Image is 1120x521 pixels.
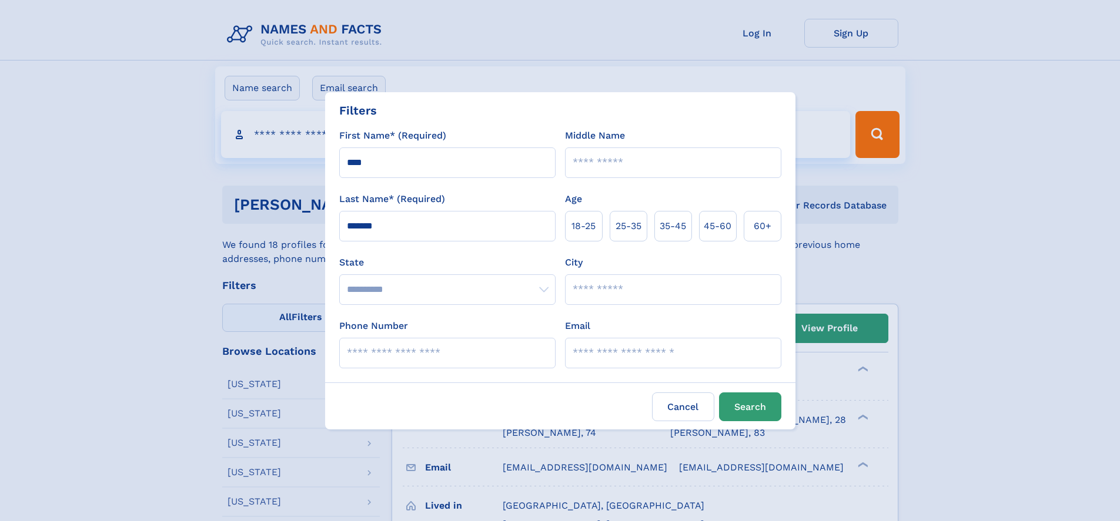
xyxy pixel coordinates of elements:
[660,219,686,233] span: 35‑45
[704,219,731,233] span: 45‑60
[339,192,445,206] label: Last Name* (Required)
[652,392,714,421] label: Cancel
[571,219,596,233] span: 18‑25
[616,219,641,233] span: 25‑35
[565,319,590,333] label: Email
[565,256,583,270] label: City
[754,219,771,233] span: 60+
[339,319,408,333] label: Phone Number
[339,129,446,143] label: First Name* (Required)
[339,102,377,119] div: Filters
[565,192,582,206] label: Age
[339,256,556,270] label: State
[565,129,625,143] label: Middle Name
[719,392,781,421] button: Search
